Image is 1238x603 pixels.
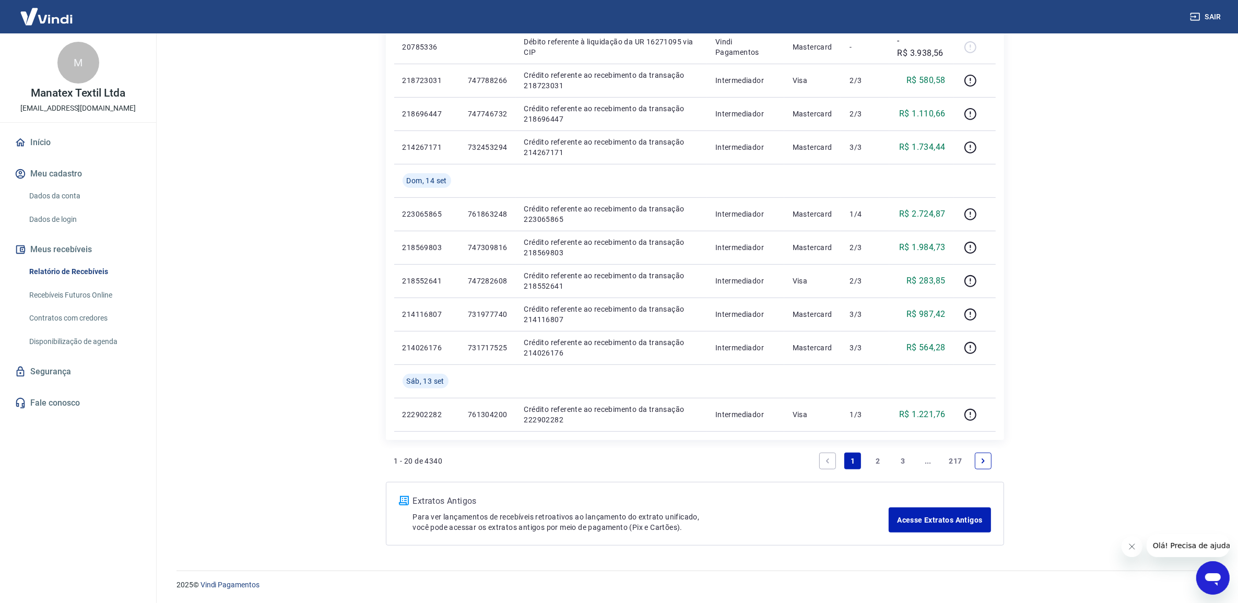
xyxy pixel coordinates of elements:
p: Mastercard [793,209,833,219]
a: Fale conosco [13,392,144,415]
p: 2025 © [176,580,1213,590]
p: Visa [793,75,833,86]
a: Relatório de Recebíveis [25,261,144,282]
a: Previous page [819,453,836,469]
p: Crédito referente ao recebimento da transação 218569803 [524,237,699,258]
p: Intermediador [715,276,776,286]
p: Mastercard [793,42,833,52]
a: Disponibilização de agenda [25,331,144,352]
p: Visa [793,409,833,420]
p: Intermediador [715,409,776,420]
p: 731977740 [468,309,508,320]
iframe: Mensagem da empresa [1147,534,1230,557]
p: 218552641 [403,276,451,286]
p: 761304200 [468,409,508,420]
iframe: Botão para abrir a janela de mensagens [1196,561,1230,595]
p: 731717525 [468,342,508,353]
p: -R$ 3.938,56 [898,34,946,60]
p: R$ 564,28 [906,341,946,354]
a: Contratos com credores [25,308,144,329]
p: 747746732 [468,109,508,119]
p: 20785336 [403,42,451,52]
p: 3/3 [850,309,880,320]
img: Vindi [13,1,80,32]
p: 3/3 [850,342,880,353]
p: 218696447 [403,109,451,119]
p: 3/3 [850,142,880,152]
p: 214267171 [403,142,451,152]
p: 747788266 [468,75,508,86]
p: Crédito referente ao recebimento da transação 218696447 [524,103,699,124]
p: Intermediador [715,142,776,152]
p: 747309816 [468,242,508,253]
img: ícone [399,496,409,505]
p: 2/3 [850,276,880,286]
a: Início [13,131,144,154]
p: R$ 1.984,73 [899,241,945,254]
p: - [850,42,880,52]
p: Intermediador [715,75,776,86]
a: Dados de login [25,209,144,230]
span: Dom, 14 set [407,175,447,186]
p: R$ 1.734,44 [899,141,945,153]
p: Crédito referente ao recebimento da transação 222902282 [524,404,699,425]
button: Meu cadastro [13,162,144,185]
p: Mastercard [793,342,833,353]
p: Intermediador [715,309,776,320]
button: Sair [1188,7,1225,27]
p: Intermediador [715,109,776,119]
a: Dados da conta [25,185,144,207]
span: Olá! Precisa de ajuda? [6,7,88,16]
p: 2/3 [850,109,880,119]
p: 2/3 [850,75,880,86]
p: Crédito referente ao recebimento da transação 218552641 [524,270,699,291]
p: R$ 283,85 [906,275,946,287]
a: Page 1 is your current page [844,453,861,469]
p: 1/3 [850,409,880,420]
p: Vindi Pagamentos [715,37,776,57]
a: Recebíveis Futuros Online [25,285,144,306]
p: 218723031 [403,75,451,86]
a: Page 217 [945,453,966,469]
p: 747282608 [468,276,508,286]
p: 214026176 [403,342,451,353]
p: R$ 580,58 [906,74,946,87]
button: Meus recebíveis [13,238,144,261]
p: 2/3 [850,242,880,253]
p: Intermediador [715,209,776,219]
p: R$ 987,42 [906,308,946,321]
iframe: Fechar mensagem [1122,536,1142,557]
p: Crédito referente ao recebimento da transação 214267171 [524,137,699,158]
p: Mastercard [793,142,833,152]
p: R$ 2.724,87 [899,208,945,220]
p: Crédito referente ao recebimento da transação 214026176 [524,337,699,358]
p: 732453294 [468,142,508,152]
a: Page 3 [894,453,911,469]
p: Mastercard [793,242,833,253]
a: Vindi Pagamentos [201,581,260,589]
a: Segurança [13,360,144,383]
a: Acesse Extratos Antigos [889,507,991,533]
p: Mastercard [793,109,833,119]
a: Next page [975,453,992,469]
span: Sáb, 13 set [407,376,444,386]
p: Extratos Antigos [413,495,889,507]
p: 761863248 [468,209,508,219]
p: Para ver lançamentos de recebíveis retroativos ao lançamento do extrato unificado, você pode aces... [413,512,889,533]
p: Crédito referente ao recebimento da transação 214116807 [524,304,699,325]
p: 218569803 [403,242,451,253]
p: Visa [793,276,833,286]
p: R$ 1.110,66 [899,108,945,120]
p: Manatex Textil Ltda [31,88,125,99]
p: Crédito referente ao recebimento da transação 223065865 [524,204,699,224]
p: 223065865 [403,209,451,219]
p: 1/4 [850,209,880,219]
div: M [57,42,99,84]
p: 214116807 [403,309,451,320]
p: Crédito referente ao recebimento da transação 218723031 [524,70,699,91]
p: Mastercard [793,309,833,320]
p: Débito referente à liquidação da UR 16271095 via CIP [524,37,699,57]
ul: Pagination [815,448,995,474]
p: Intermediador [715,342,776,353]
p: R$ 1.221,76 [899,408,945,421]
